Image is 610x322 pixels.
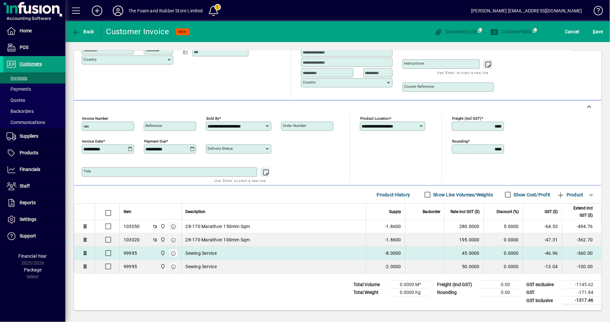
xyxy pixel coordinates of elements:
span: Sewing Service [186,263,217,270]
span: Extend incl GST ($) [566,205,593,219]
a: Knowledge Base [589,1,602,23]
a: Home [3,23,65,39]
mat-label: Rounding [452,139,468,144]
td: -100.00 [562,260,601,273]
span: Discount (%) [497,208,519,215]
span: Staff [20,183,30,189]
button: Documents (0) [433,26,479,38]
a: Products [3,145,65,161]
div: 45.0000 [449,250,480,256]
span: Backorder [423,208,440,215]
td: -1317.46 [562,297,602,305]
span: GST ($) [545,208,558,215]
span: Communications [7,120,45,125]
button: Cancel [564,26,581,38]
span: Reports [20,200,36,205]
button: Product [554,189,587,201]
span: -8.0000 [385,250,401,256]
a: Reports [3,195,65,211]
td: Rounding [434,289,479,297]
td: -46.96 [523,247,562,260]
span: POS [20,45,28,50]
td: Total Weight [350,289,389,297]
span: Payments [7,86,31,92]
td: -360.00 [562,247,601,260]
span: S [593,29,596,34]
div: 280.0000 [449,223,480,230]
span: Invoices [7,75,27,81]
mat-label: Country [83,57,96,62]
span: Settings [20,217,36,222]
a: Backorders [3,106,65,117]
mat-label: Reference [145,123,162,128]
mat-label: Courier Reference [404,84,434,89]
a: Financials [3,161,65,178]
span: Cancel [565,26,580,37]
td: GST exclusive [523,281,562,289]
mat-label: Instructions [404,61,424,66]
label: Show Cost/Profit [513,192,551,198]
a: Staff [3,178,65,194]
mat-label: Invoice date [82,139,103,144]
td: 0.00 [479,281,518,289]
div: Customer Invoice [106,26,169,37]
a: Settings [3,211,65,228]
a: Support [3,228,65,244]
mat-label: Sold by [206,116,219,121]
mat-hint: Use 'Enter' to start a new line [215,177,266,184]
span: Product History [377,190,410,200]
div: 103050 [124,223,140,230]
span: Description [186,208,206,215]
button: Custom Fields [489,26,534,38]
span: Products [20,150,38,155]
span: Product [557,190,584,200]
td: -1145.62 [562,281,602,289]
span: Foam & Rubber Store [159,236,166,243]
label: Show Line Volumes/Weights [432,192,493,198]
div: 103020 [124,237,140,243]
td: -171.84 [562,289,602,297]
td: -494.76 [562,220,601,233]
span: Supply [389,208,401,215]
span: Item [124,208,131,215]
td: 0.0000 Kg [389,289,429,297]
mat-label: Order number [283,123,306,128]
span: 28-170 Marathon 150mm Sqm [186,223,250,230]
mat-label: Delivery status [208,146,233,151]
span: Foam & Rubber Store [159,263,166,270]
span: Custom Fields [491,29,532,34]
span: -2.0000 [385,263,401,270]
td: 5.0000 [483,220,523,233]
span: Sewing Service [186,250,217,256]
button: Product History [374,189,413,201]
span: Financials [20,167,40,172]
mat-label: Payment due [144,139,166,144]
span: Financial Year [19,253,47,259]
span: Quotes [7,98,25,103]
td: -64.53 [523,220,562,233]
td: Freight (incl GST) [434,281,479,289]
span: -1.8600 [385,237,401,243]
button: Profile [108,5,128,17]
div: The Foam and Rubber Store Limited [128,6,203,16]
span: -1.8600 [385,223,401,230]
mat-label: Freight (incl GST) [452,116,481,121]
td: 0.0000 [483,233,523,247]
button: Back [71,26,96,38]
span: Back [72,29,94,34]
mat-label: Invoice number [82,116,108,121]
div: 195.0000 [449,237,480,243]
td: -47.31 [523,233,562,247]
div: [PERSON_NAME] [EMAIL_ADDRESS][DOMAIN_NAME] [471,6,582,16]
div: 99995 [124,263,137,270]
mat-label: Title [83,169,91,174]
app-page-header-button: Back [65,26,101,38]
mat-hint: Use 'Enter' to start a new line [437,69,489,76]
span: Rate incl GST ($) [450,208,480,215]
td: -13.04 [523,260,562,273]
span: ave [593,26,603,37]
span: Suppliers [20,133,38,139]
span: Foam & Rubber Store [159,250,166,257]
td: GST inclusive [523,297,562,305]
td: -362.70 [562,233,601,247]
